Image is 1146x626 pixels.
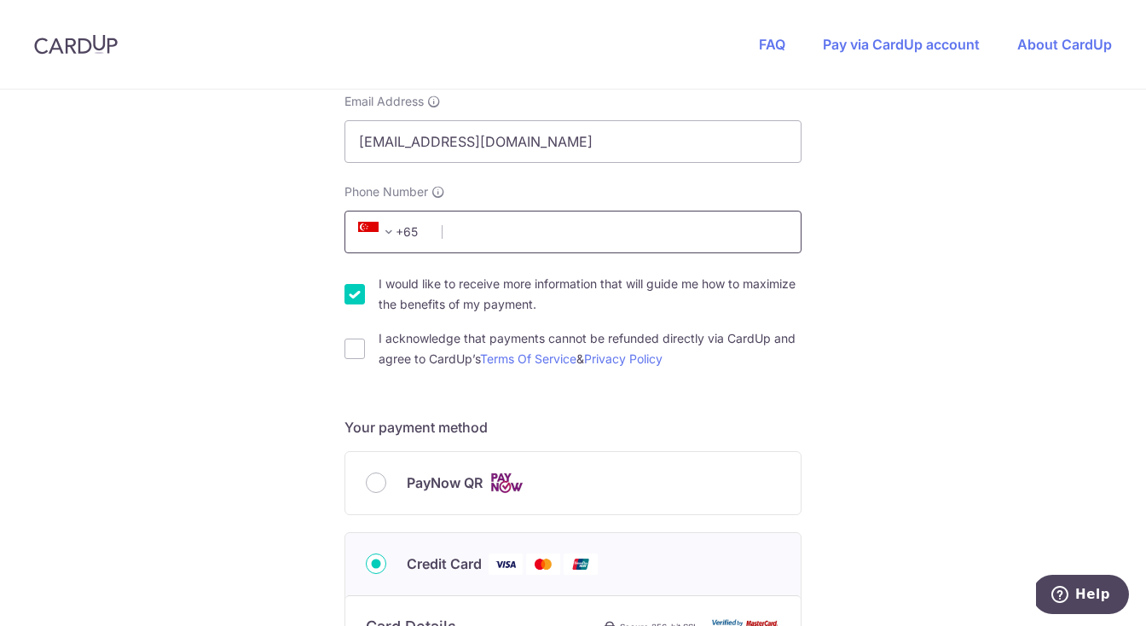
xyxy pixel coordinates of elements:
input: Email address [344,120,802,163]
a: Privacy Policy [584,351,663,366]
img: Union Pay [564,554,598,575]
img: CardUp [34,34,118,55]
img: Mastercard [526,554,560,575]
img: Cards logo [489,472,524,494]
span: +65 [358,222,399,242]
a: Pay via CardUp account [823,36,980,53]
iframe: Opens a widget where you can find more information [1036,575,1129,617]
a: FAQ [759,36,785,53]
a: About CardUp [1017,36,1112,53]
label: I acknowledge that payments cannot be refunded directly via CardUp and agree to CardUp’s & [379,328,802,369]
span: Email Address [344,93,424,110]
label: I would like to receive more information that will guide me how to maximize the benefits of my pa... [379,274,802,315]
a: Terms Of Service [480,351,576,366]
div: PayNow QR Cards logo [366,472,780,494]
span: PayNow QR [407,472,483,493]
span: +65 [353,222,430,242]
span: Phone Number [344,183,428,200]
div: Credit Card Visa Mastercard Union Pay [366,554,780,575]
img: Visa [489,554,523,575]
span: Credit Card [407,554,482,574]
h5: Your payment method [344,417,802,438]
